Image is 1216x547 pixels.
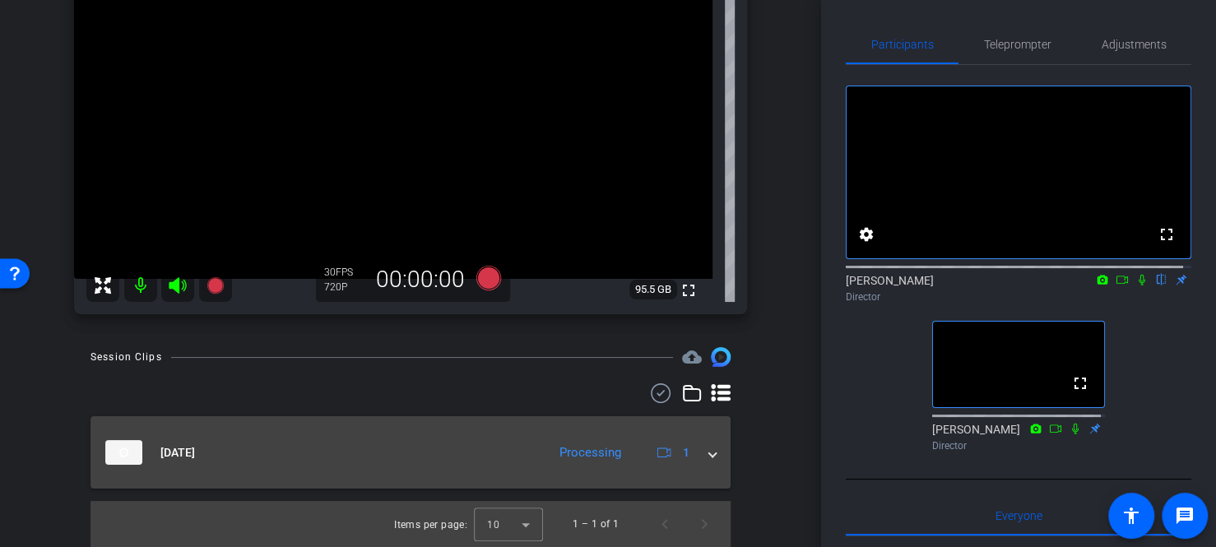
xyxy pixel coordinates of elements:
[394,517,467,533] div: Items per page:
[324,266,365,279] div: 30
[1152,271,1172,286] mat-icon: flip
[682,347,702,367] span: Destinations for your clips
[629,280,677,299] span: 95.5 GB
[645,504,685,544] button: Previous page
[932,421,1105,453] div: [PERSON_NAME]
[573,516,619,532] div: 1 – 1 of 1
[324,280,365,294] div: 720P
[160,444,195,461] span: [DATE]
[682,347,702,367] mat-icon: cloud_upload
[1102,39,1167,50] span: Adjustments
[365,266,476,294] div: 00:00:00
[711,347,731,367] img: Session clips
[105,440,142,465] img: thumb-nail
[683,444,689,461] span: 1
[336,267,353,278] span: FPS
[91,416,731,489] mat-expansion-panel-header: thumb-nail[DATE]Processing1
[551,443,629,462] div: Processing
[1121,506,1141,526] mat-icon: accessibility
[871,39,934,50] span: Participants
[856,225,876,244] mat-icon: settings
[1070,373,1090,393] mat-icon: fullscreen
[1175,506,1195,526] mat-icon: message
[1157,225,1177,244] mat-icon: fullscreen
[984,39,1051,50] span: Teleprompter
[846,272,1191,304] div: [PERSON_NAME]
[91,349,162,365] div: Session Clips
[846,290,1191,304] div: Director
[685,504,724,544] button: Next page
[932,438,1105,453] div: Director
[996,510,1042,522] span: Everyone
[679,280,699,300] mat-icon: fullscreen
